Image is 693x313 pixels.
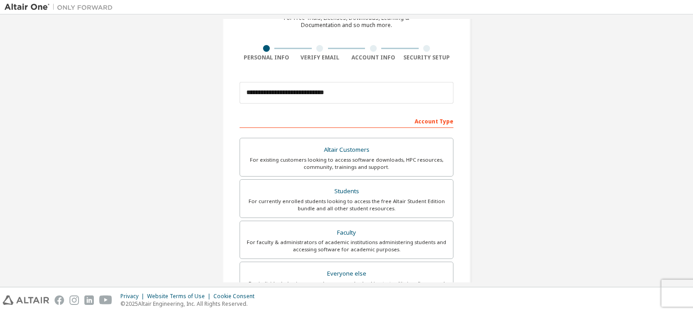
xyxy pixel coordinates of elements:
div: Verify Email [293,54,347,61]
div: Website Terms of Use [147,293,213,300]
p: © 2025 Altair Engineering, Inc. All Rights Reserved. [120,300,260,308]
div: For Free Trials, Licenses, Downloads, Learning & Documentation and so much more. [284,14,409,29]
img: instagram.svg [69,295,79,305]
div: Everyone else [245,268,448,280]
div: Students [245,185,448,198]
div: Privacy [120,293,147,300]
div: For faculty & administrators of academic institutions administering students and accessing softwa... [245,239,448,253]
img: youtube.svg [99,295,112,305]
div: Account Info [346,54,400,61]
div: Cookie Consent [213,293,260,300]
img: Altair One [5,3,117,12]
div: Account Type [240,113,453,128]
img: linkedin.svg [84,295,94,305]
img: altair_logo.svg [3,295,49,305]
img: facebook.svg [55,295,64,305]
div: Altair Customers [245,144,448,156]
div: For currently enrolled students looking to access the free Altair Student Edition bundle and all ... [245,198,448,212]
div: For existing customers looking to access software downloads, HPC resources, community, trainings ... [245,156,448,171]
div: Security Setup [400,54,454,61]
div: Faculty [245,227,448,239]
div: Personal Info [240,54,293,61]
div: For individuals, businesses and everyone else looking to try Altair software and explore our prod... [245,280,448,295]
